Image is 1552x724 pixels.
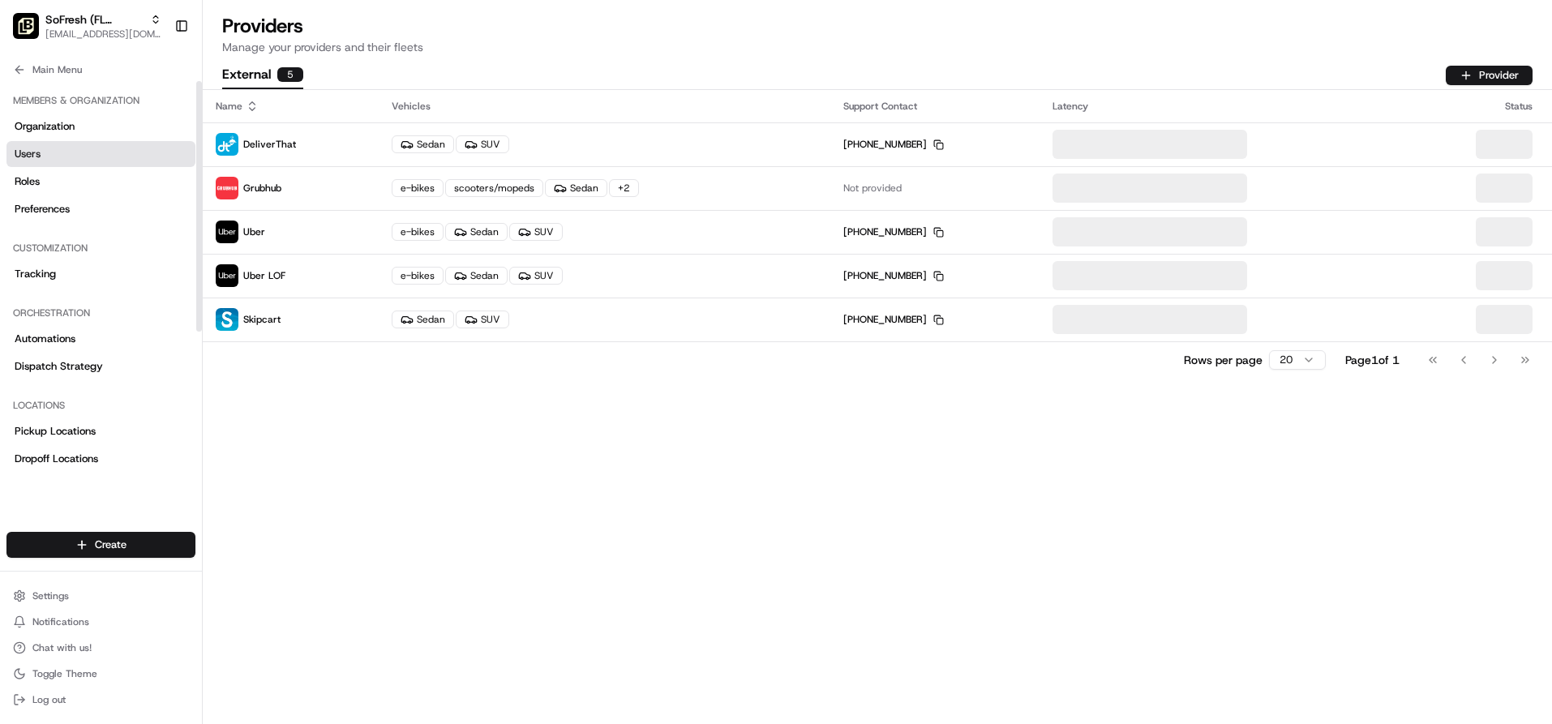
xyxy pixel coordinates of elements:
button: Settings [6,585,195,607]
div: Locations [6,392,195,418]
div: e-bikes [392,179,444,197]
p: Welcome 👋 [16,65,295,91]
div: Past conversations [16,211,109,224]
span: Main Menu [32,63,82,76]
button: See all [251,208,295,227]
span: Toggle Theme [32,667,97,680]
img: uber-new-logo.jpeg [216,264,238,287]
span: Preferences [15,202,70,216]
div: [PHONE_NUMBER] [843,138,944,151]
h1: Providers [222,13,1533,39]
span: [PERSON_NAME] [50,251,131,264]
div: Sedan [445,267,508,285]
a: Dispatch Strategy [6,353,195,379]
img: 4920774857489_3d7f54699973ba98c624_72.jpg [34,155,63,184]
div: e-bikes [392,267,444,285]
img: 5e692f75ce7d37001a5d71f1 [216,177,238,199]
a: Roles [6,169,195,195]
span: [DATE] [144,295,177,308]
button: Main Menu [6,58,195,81]
div: SUV [509,267,563,285]
a: Tracking [6,261,195,287]
button: [EMAIL_ADDRESS][DOMAIN_NAME] [45,28,161,41]
div: Start new chat [73,155,266,171]
span: Chat with us! [32,641,92,654]
a: Automations [6,326,195,352]
a: Dropoff Locations [6,446,195,472]
div: + 2 [609,179,639,197]
button: Chat with us! [6,636,195,659]
button: SoFresh (FL Champions Gate)SoFresh (FL Champions Gate)[EMAIL_ADDRESS][DOMAIN_NAME] [6,6,168,45]
img: Nash [16,16,49,49]
div: Customization [6,235,195,261]
div: SUV [509,223,563,241]
a: 📗Knowledge Base [10,356,131,385]
span: Pylon [161,402,196,414]
span: [PERSON_NAME] [50,295,131,308]
span: Grubhub [243,182,281,195]
img: SoFresh (FL Champions Gate) [13,13,39,39]
a: Users [6,141,195,167]
div: Latency [1053,100,1391,113]
img: Brittany Newman [16,236,42,262]
span: Dispatch Strategy [15,359,103,374]
span: Dropoff Locations [15,452,98,466]
div: Members & Organization [6,88,195,114]
span: Settings [32,589,69,602]
a: Pickup Locations [6,418,195,444]
span: Pickup Locations [15,424,96,439]
span: [DATE] [144,251,177,264]
span: Notifications [32,615,89,628]
div: Page 1 of 1 [1345,352,1400,368]
span: • [135,295,140,308]
p: Rows per page [1184,352,1263,368]
div: Sedan [392,135,454,153]
span: Tracking [15,267,56,281]
span: Log out [32,693,66,706]
button: Start new chat [276,160,295,179]
span: Not provided [843,182,902,195]
span: Automations [15,332,75,346]
div: Vehicles [392,100,817,113]
div: 5 [277,67,303,82]
button: Create [6,532,195,558]
div: Support Contact [843,100,1027,113]
div: Sedan [545,179,607,197]
span: DeliverThat [243,138,296,151]
img: profile_deliverthat_partner.png [216,133,238,156]
span: Knowledge Base [32,362,124,379]
img: 1736555255976-a54dd68f-1ca7-489b-9aae-adbdc363a1c4 [32,252,45,265]
div: Name [216,100,366,113]
input: Clear [42,105,268,122]
img: 1736555255976-a54dd68f-1ca7-489b-9aae-adbdc363a1c4 [16,155,45,184]
span: Roles [15,174,40,189]
button: Toggle Theme [6,662,195,685]
button: External [222,62,303,89]
div: Sedan [445,223,508,241]
span: Users [15,147,41,161]
a: 💻API Documentation [131,356,267,385]
span: Uber [243,225,265,238]
button: Log out [6,688,195,711]
div: SUV [456,135,509,153]
div: 💻 [137,364,150,377]
button: SoFresh (FL Champions Gate) [45,11,144,28]
div: scooters/mopeds [445,179,543,197]
img: 1736555255976-a54dd68f-1ca7-489b-9aae-adbdc363a1c4 [32,296,45,309]
div: e-bikes [392,223,444,241]
span: Skipcart [243,313,281,326]
img: uber-new-logo.jpeg [216,221,238,243]
button: Notifications [6,610,195,633]
div: [PHONE_NUMBER] [843,225,944,238]
div: Orchestration [6,300,195,326]
a: Organization [6,114,195,139]
button: Provider [1446,66,1533,85]
div: [PHONE_NUMBER] [843,313,944,326]
div: Status [1417,100,1539,113]
div: 📗 [16,364,29,377]
span: Uber LOF [243,269,285,282]
a: Preferences [6,196,195,222]
div: We're available if you need us! [73,171,223,184]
